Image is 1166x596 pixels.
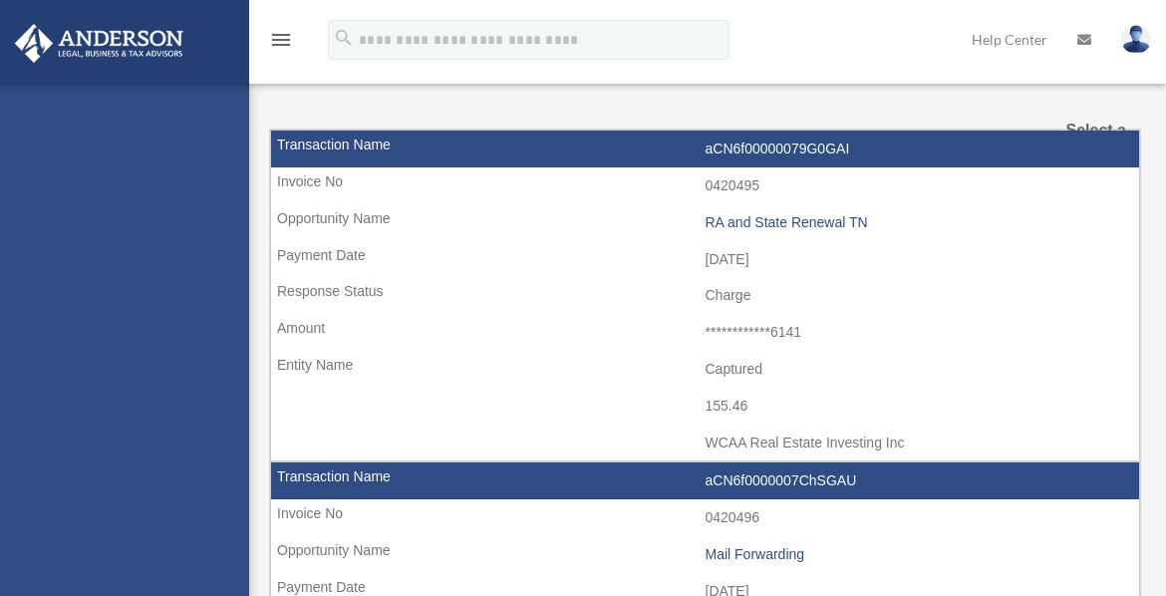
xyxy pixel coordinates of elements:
a: menu [269,35,293,52]
img: Anderson Advisors Platinum Portal [9,24,189,63]
div: RA and State Renewal TN [706,214,1130,231]
td: 0420496 [271,499,1139,537]
td: Captured [271,351,1139,389]
i: search [333,27,355,49]
td: WCAA Real Estate Investing Inc [271,425,1139,462]
i: menu [269,28,293,52]
td: [DATE] [271,241,1139,279]
td: 155.46 [271,388,1139,426]
td: Charge [271,277,1139,315]
td: aCN6f0000007ChSGAU [271,462,1139,500]
td: aCN6f00000079G0GAI [271,131,1139,168]
img: User Pic [1121,25,1151,54]
td: 0420495 [271,167,1139,205]
div: Mail Forwarding [706,546,1130,563]
label: Select a Month: [1011,117,1126,172]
